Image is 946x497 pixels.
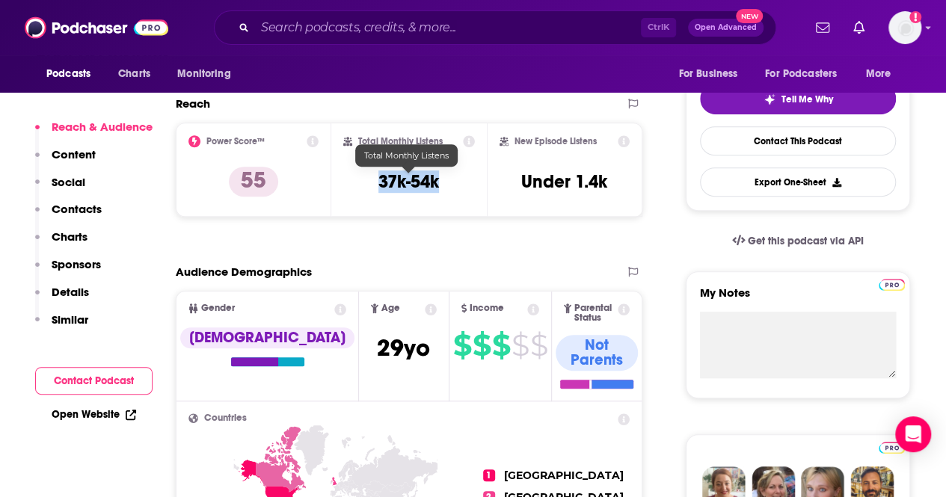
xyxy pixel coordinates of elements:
span: $ [473,333,491,357]
button: Contact Podcast [35,367,153,395]
span: $ [453,333,471,357]
span: $ [492,333,510,357]
button: open menu [755,60,859,88]
img: tell me why sparkle [764,93,775,105]
h3: 37k-54k [378,170,439,193]
span: New [736,9,763,23]
span: $ [530,333,547,357]
a: Charts [108,60,159,88]
button: tell me why sparkleTell Me Why [700,83,896,114]
div: [DEMOGRAPHIC_DATA] [180,327,354,348]
span: $ [512,333,529,357]
input: Search podcasts, credits, & more... [255,16,641,40]
span: Gender [201,303,235,313]
p: Similar [52,312,88,327]
p: Social [52,175,85,189]
button: Show profile menu [888,11,921,44]
svg: Add a profile image [909,11,921,23]
span: Charts [118,64,150,84]
img: Podchaser Pro [879,442,905,454]
button: Charts [35,229,87,257]
a: Contact This Podcast [700,126,896,155]
span: Get this podcast via API [748,235,864,247]
p: Charts [52,229,87,244]
p: Details [52,285,89,299]
p: Contacts [52,202,102,216]
button: Similar [35,312,88,340]
a: Pro website [879,439,905,454]
span: Income [470,303,504,313]
span: Countries [204,413,247,423]
button: Export One-Sheet [700,167,896,197]
button: open menu [856,60,910,88]
button: Open AdvancedNew [688,19,764,37]
label: My Notes [700,285,896,312]
button: Sponsors [35,257,101,285]
h2: New Episode Listens [515,136,597,146]
h2: Power Score™ [206,136,265,146]
img: Podchaser Pro [879,279,905,291]
span: Monitoring [177,64,230,84]
p: Content [52,147,96,161]
span: For Podcasters [765,64,837,84]
span: More [866,64,891,84]
a: Get this podcast via API [720,223,876,259]
button: open menu [167,60,250,88]
span: Total Monthly Listens [364,150,449,161]
span: Logged in as hannahnewlon [888,11,921,44]
a: Show notifications dropdown [810,15,835,40]
span: Age [381,303,400,313]
a: Pro website [879,277,905,291]
span: Ctrl K [641,18,676,37]
button: open menu [36,60,110,88]
h2: Total Monthly Listens [358,136,443,146]
button: open menu [668,60,756,88]
div: Not Parents [556,335,638,371]
span: Parental Status [574,303,615,323]
a: Show notifications dropdown [847,15,870,40]
button: Details [35,285,89,312]
p: Sponsors [52,257,101,271]
button: Social [35,175,85,203]
span: 29 yo [377,333,430,362]
span: Open Advanced [695,24,757,31]
button: Reach & Audience [35,120,153,147]
a: Open Website [52,408,136,421]
span: For Business [678,64,737,84]
p: 55 [229,167,278,197]
img: User Profile [888,11,921,44]
span: [GEOGRAPHIC_DATA] [504,469,624,482]
span: Tell Me Why [781,93,833,105]
button: Content [35,147,96,175]
p: Reach & Audience [52,120,153,134]
img: Podchaser - Follow, Share and Rate Podcasts [25,13,168,42]
h2: Reach [176,96,210,111]
span: 1 [483,469,495,481]
div: Open Intercom Messenger [895,416,931,452]
button: Contacts [35,202,102,229]
h3: Under 1.4k [521,170,607,193]
span: Podcasts [46,64,90,84]
h2: Audience Demographics [176,265,312,279]
div: Search podcasts, credits, & more... [214,10,776,45]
